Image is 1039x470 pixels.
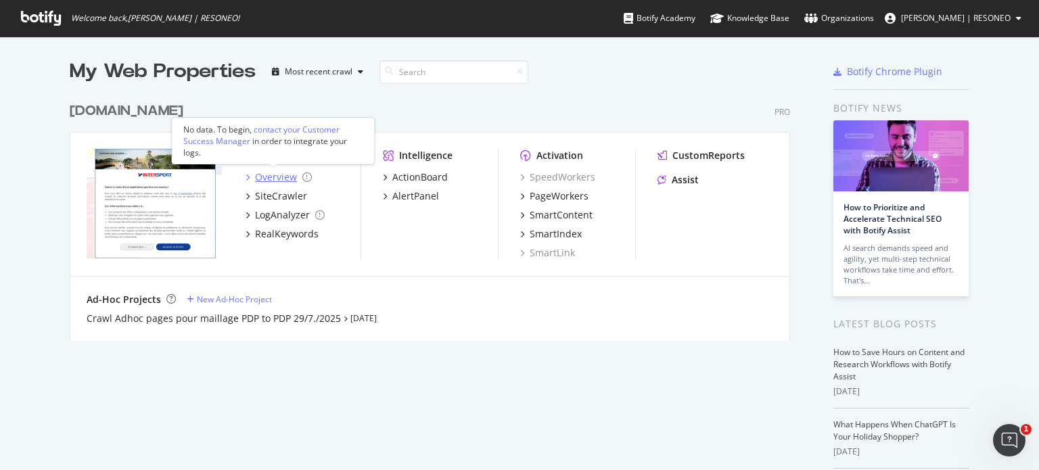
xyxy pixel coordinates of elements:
[530,208,593,222] div: SmartContent
[255,170,297,184] div: Overview
[520,208,593,222] a: SmartContent
[536,149,583,162] div: Activation
[874,7,1032,29] button: [PERSON_NAME] | RESONEO
[844,243,959,286] div: AI search demands speed and agility, yet multi-step technical workflows take time and effort. Tha...
[87,312,341,325] a: Crawl Adhoc pages pour maillage PDP to PDP 29/7./2025
[672,173,699,187] div: Assist
[804,11,874,25] div: Organizations
[847,65,942,78] div: Botify Chrome Plugin
[520,246,575,260] a: SmartLink
[901,12,1011,24] span: Nicolas WODIANYJ | RESONEO
[833,446,969,458] div: [DATE]
[383,170,448,184] a: ActionBoard
[70,58,256,85] div: My Web Properties
[246,189,307,203] a: SiteCrawler
[657,173,699,187] a: Assist
[255,189,307,203] div: SiteCrawler
[392,170,448,184] div: ActionBoard
[246,208,325,222] a: LogAnalyzer
[1021,424,1032,435] span: 1
[530,189,588,203] div: PageWorkers
[392,189,439,203] div: AlertPanel
[775,106,790,118] div: Pro
[187,293,272,305] a: New Ad-Hoc Project
[672,149,745,162] div: CustomReports
[833,385,969,398] div: [DATE]
[657,149,745,162] a: CustomReports
[70,85,801,341] div: grid
[844,202,942,236] a: How to Prioritize and Accelerate Technical SEO with Botify Assist
[993,424,1025,456] iframe: Intercom live chat
[87,293,161,306] div: Ad-Hoc Projects
[399,149,453,162] div: Intelligence
[833,65,942,78] a: Botify Chrome Plugin
[520,189,588,203] a: PageWorkers
[833,346,965,382] a: How to Save Hours on Content and Research Workflows with Botify Assist
[183,124,340,147] div: contact your Customer Success Manager
[246,227,319,241] a: RealKeywords
[379,60,528,84] input: Search
[246,170,312,184] a: Overview
[255,227,319,241] div: RealKeywords
[383,189,439,203] a: AlertPanel
[87,149,224,258] img: www.intersport.fr
[520,227,582,241] a: SmartIndex
[285,68,352,76] div: Most recent crawl
[197,293,272,305] div: New Ad-Hoc Project
[833,120,969,191] img: How to Prioritize and Accelerate Technical SEO with Botify Assist
[624,11,695,25] div: Botify Academy
[71,13,239,24] span: Welcome back, [PERSON_NAME] | RESONEO !
[833,419,956,442] a: What Happens When ChatGPT Is Your Holiday Shopper?
[70,101,183,121] div: [DOMAIN_NAME]
[710,11,789,25] div: Knowledge Base
[267,61,369,83] button: Most recent crawl
[833,101,969,116] div: Botify news
[833,316,969,331] div: Latest Blog Posts
[530,227,582,241] div: SmartIndex
[520,170,595,184] a: SpeedWorkers
[350,312,377,324] a: [DATE]
[70,101,189,121] a: [DOMAIN_NAME]
[183,124,363,158] div: No data. To begin, in order to integrate your logs.
[255,208,310,222] div: LogAnalyzer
